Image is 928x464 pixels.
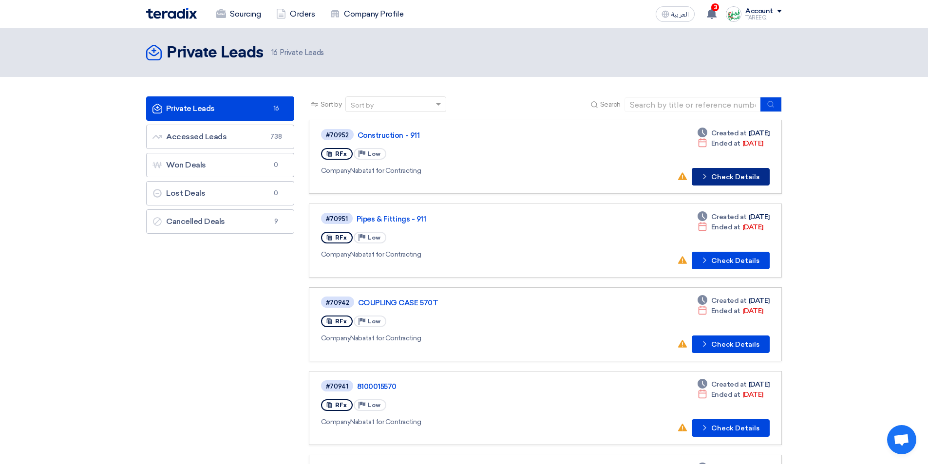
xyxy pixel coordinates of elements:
a: Cancelled Deals9 [146,209,294,234]
div: TAREEQ [745,15,782,20]
a: Open chat [887,425,916,454]
a: Private Leads16 [146,96,294,121]
span: 0 [270,188,282,198]
a: Pipes & Fittings - 911 [357,215,600,223]
span: Created at [711,128,747,138]
span: RFx [335,150,347,157]
a: Orders [268,3,322,25]
div: Nabatat for Contracting [321,333,604,343]
img: Teradix logo [146,8,197,19]
div: Nabatat for Contracting [321,249,602,260]
a: Company Profile [322,3,411,25]
div: [DATE] [698,128,770,138]
button: Check Details [692,168,770,186]
div: Nabatat for Contracting [321,417,603,427]
span: Low [368,234,380,241]
span: Sort by [321,99,342,110]
span: Created at [711,212,747,222]
a: Construction - 911 [358,131,601,140]
div: [DATE] [698,379,770,390]
span: 9 [270,217,282,226]
div: [DATE] [698,306,763,316]
span: Private Leads [271,47,324,58]
span: 16 [270,104,282,113]
div: #70952 [326,132,349,138]
div: #70951 [326,216,348,222]
div: Sort by [351,100,374,111]
span: Low [368,402,380,408]
button: العربية [656,6,695,22]
a: Won Deals0 [146,153,294,177]
h2: Private Leads [167,43,264,63]
span: Company [321,250,351,259]
img: Screenshot___1727703618088.png [726,6,741,22]
span: Company [321,334,351,342]
a: Lost Deals0 [146,181,294,205]
span: Search [600,99,621,110]
span: Low [368,318,380,325]
span: Company [321,167,351,175]
button: Check Details [692,252,770,269]
span: Created at [711,296,747,306]
span: 0 [270,160,282,170]
a: COUPLING CASE 570T [358,298,602,307]
div: Nabatat for Contracting [321,166,603,176]
div: [DATE] [698,390,763,400]
input: Search by title or reference number [625,97,761,112]
span: 16 [271,48,278,57]
div: Account [745,7,773,16]
div: #70941 [326,383,348,390]
span: RFx [335,402,347,408]
span: Ended at [711,138,740,148]
a: 8100015570 [357,382,601,391]
span: Ended at [711,222,740,232]
div: [DATE] [698,222,763,232]
span: Ended at [711,306,740,316]
button: Check Details [692,419,770,437]
a: Sourcing [208,3,268,25]
div: #70942 [326,299,349,306]
div: [DATE] [698,138,763,148]
button: Check Details [692,335,770,353]
span: Low [368,150,380,157]
span: العربية [671,11,689,18]
span: Ended at [711,390,740,400]
span: RFx [335,234,347,241]
span: 3 [711,3,719,11]
div: [DATE] [698,212,770,222]
div: [DATE] [698,296,770,306]
span: 738 [270,132,282,142]
span: Created at [711,379,747,390]
span: RFx [335,318,347,325]
a: Accessed Leads738 [146,125,294,149]
span: Company [321,418,351,426]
